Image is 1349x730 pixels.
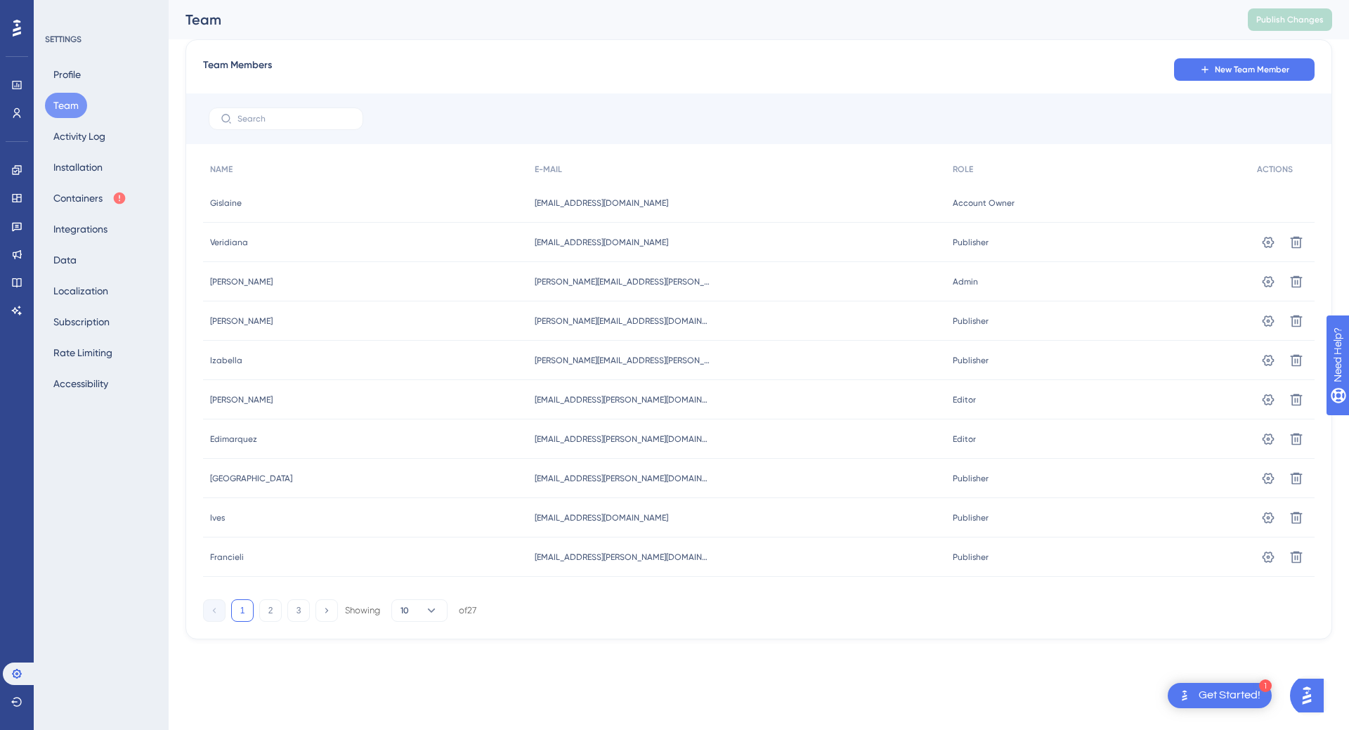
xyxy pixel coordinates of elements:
[33,4,88,20] span: Need Help?
[953,276,978,287] span: Admin
[45,216,116,242] button: Integrations
[45,93,87,118] button: Team
[45,185,135,211] button: Containers
[953,394,976,405] span: Editor
[953,237,989,248] span: Publisher
[535,276,710,287] span: [PERSON_NAME][EMAIL_ADDRESS][PERSON_NAME][DOMAIN_NAME]
[1248,8,1332,31] button: Publish Changes
[45,34,159,45] div: SETTINGS
[400,605,409,616] span: 10
[1256,14,1324,25] span: Publish Changes
[237,114,351,124] input: Search
[1215,64,1289,75] span: New Team Member
[535,237,668,248] span: [EMAIL_ADDRESS][DOMAIN_NAME]
[391,599,448,622] button: 10
[535,315,710,327] span: [PERSON_NAME][EMAIL_ADDRESS][DOMAIN_NAME]
[45,278,117,304] button: Localization
[953,552,989,563] span: Publisher
[535,552,710,563] span: [EMAIL_ADDRESS][PERSON_NAME][DOMAIN_NAME]
[535,197,668,209] span: [EMAIL_ADDRESS][DOMAIN_NAME]
[45,62,89,87] button: Profile
[345,604,380,617] div: Showing
[210,276,273,287] span: [PERSON_NAME]
[953,315,989,327] span: Publisher
[203,57,272,82] span: Team Members
[210,512,225,523] span: Ives
[953,164,973,175] span: ROLE
[459,604,476,617] div: of 27
[1199,688,1260,703] div: Get Started!
[535,394,710,405] span: [EMAIL_ADDRESS][PERSON_NAME][DOMAIN_NAME]
[953,355,989,366] span: Publisher
[953,473,989,484] span: Publisher
[210,197,242,209] span: Gislaine
[45,371,117,396] button: Accessibility
[1257,164,1293,175] span: ACTIONS
[210,552,244,563] span: Francieli
[535,512,668,523] span: [EMAIL_ADDRESS][DOMAIN_NAME]
[287,599,310,622] button: 3
[535,434,710,445] span: [EMAIL_ADDRESS][PERSON_NAME][DOMAIN_NAME]
[231,599,254,622] button: 1
[45,247,85,273] button: Data
[210,355,242,366] span: Izabella
[45,124,114,149] button: Activity Log
[1176,687,1193,704] img: launcher-image-alternative-text
[1174,58,1315,81] button: New Team Member
[210,394,273,405] span: [PERSON_NAME]
[953,434,976,445] span: Editor
[210,237,248,248] span: Veridiana
[535,164,562,175] span: E-MAIL
[535,355,710,366] span: [PERSON_NAME][EMAIL_ADDRESS][PERSON_NAME][DOMAIN_NAME]
[45,340,121,365] button: Rate Limiting
[210,315,273,327] span: [PERSON_NAME]
[185,10,1213,30] div: Team
[535,473,710,484] span: [EMAIL_ADDRESS][PERSON_NAME][DOMAIN_NAME]
[953,197,1015,209] span: Account Owner
[210,473,292,484] span: [GEOGRAPHIC_DATA]
[1259,679,1272,692] div: 1
[210,434,257,445] span: Edimarquez
[45,155,111,180] button: Installation
[210,164,233,175] span: NAME
[953,512,989,523] span: Publisher
[1290,674,1332,717] iframe: UserGuiding AI Assistant Launcher
[45,309,118,334] button: Subscription
[1168,683,1272,708] div: Open Get Started! checklist, remaining modules: 1
[259,599,282,622] button: 2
